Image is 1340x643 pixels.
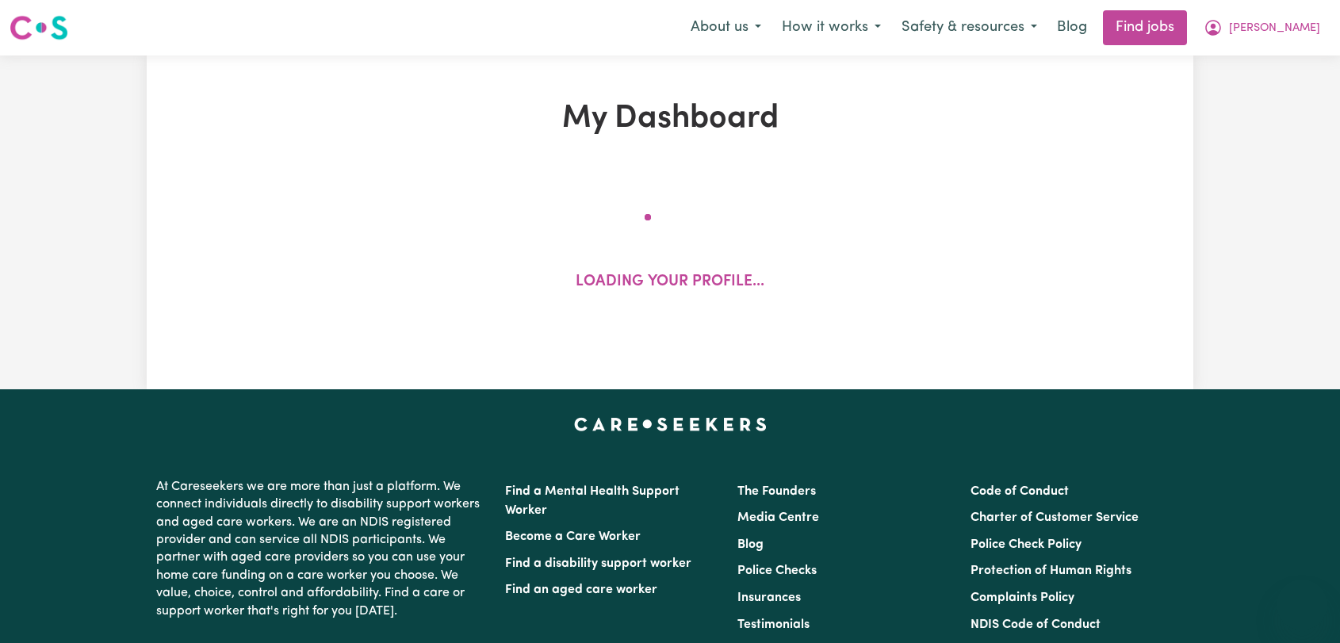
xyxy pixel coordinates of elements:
[1193,11,1330,44] button: My Account
[971,538,1082,551] a: Police Check Policy
[10,10,68,46] a: Careseekers logo
[1277,580,1327,630] iframe: Button to launch messaging window
[505,530,641,543] a: Become a Care Worker
[971,485,1069,498] a: Code of Conduct
[156,472,486,626] p: At Careseekers we are more than just a platform. We connect individuals directly to disability su...
[737,618,810,631] a: Testimonials
[576,271,764,294] p: Loading your profile...
[771,11,891,44] button: How it works
[680,11,771,44] button: About us
[737,485,816,498] a: The Founders
[505,584,657,596] a: Find an aged care worker
[1229,20,1320,37] span: [PERSON_NAME]
[971,565,1131,577] a: Protection of Human Rights
[971,591,1074,604] a: Complaints Policy
[971,618,1101,631] a: NDIS Code of Conduct
[10,13,68,42] img: Careseekers logo
[1103,10,1187,45] a: Find jobs
[331,100,1009,138] h1: My Dashboard
[737,565,817,577] a: Police Checks
[737,511,819,524] a: Media Centre
[737,538,764,551] a: Blog
[505,557,691,570] a: Find a disability support worker
[505,485,680,517] a: Find a Mental Health Support Worker
[971,511,1139,524] a: Charter of Customer Service
[737,591,801,604] a: Insurances
[574,418,767,431] a: Careseekers home page
[1047,10,1097,45] a: Blog
[891,11,1047,44] button: Safety & resources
